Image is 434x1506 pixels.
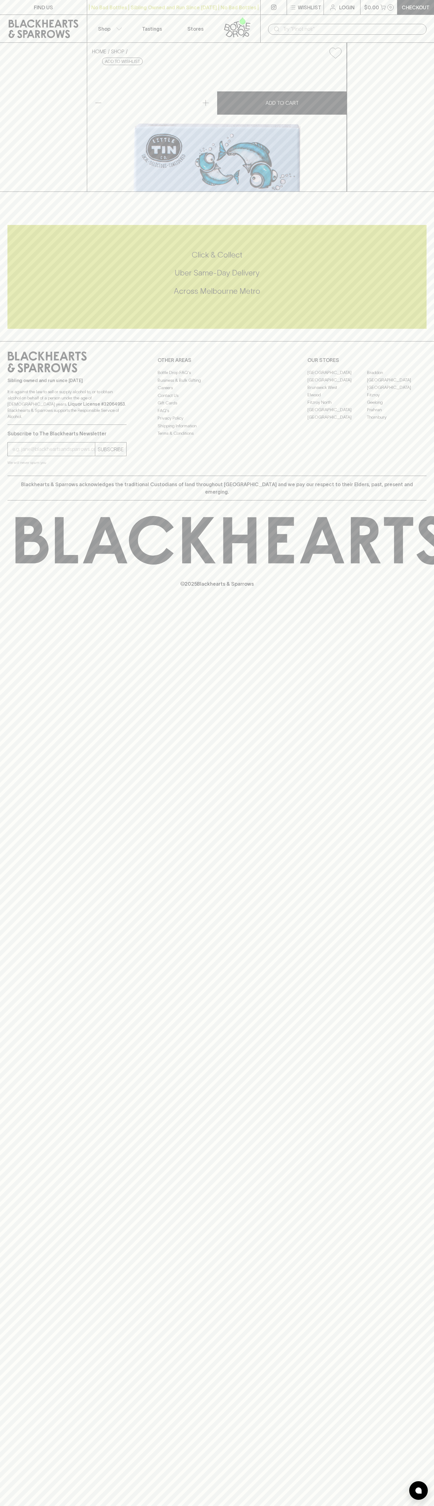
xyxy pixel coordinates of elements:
[95,443,126,456] button: SUBSCRIBE
[307,406,367,413] a: [GEOGRAPHIC_DATA]
[307,356,427,364] p: OUR STORES
[367,391,427,399] a: Fitzroy
[307,376,367,384] a: [GEOGRAPHIC_DATA]
[187,25,204,33] p: Stores
[130,15,174,42] a: Tastings
[367,406,427,413] a: Prahran
[7,250,427,260] h5: Click & Collect
[307,399,367,406] a: Fitzroy North
[158,415,277,422] a: Privacy Policy
[7,268,427,278] h5: Uber Same-Day Delivery
[364,4,379,11] p: $0.00
[367,413,427,421] a: Thornbury
[7,389,127,420] p: It is against the law to sell or supply alcohol to, or to obtain alcohol on behalf of a person un...
[98,25,110,33] p: Shop
[367,384,427,391] a: [GEOGRAPHIC_DATA]
[7,430,127,437] p: Subscribe to The Blackhearts Newsletter
[12,481,422,495] p: Blackhearts & Sparrows acknowledges the traditional Custodians of land throughout [GEOGRAPHIC_DAT...
[298,4,321,11] p: Wishlist
[102,58,143,65] button: Add to wishlist
[158,369,277,376] a: Bottle Drop FAQ's
[389,6,392,9] p: 0
[158,392,277,399] a: Contact Us
[217,91,347,115] button: ADD TO CART
[98,446,124,453] p: SUBSCRIBE
[87,15,131,42] button: Shop
[12,444,95,454] input: e.g. jane@blackheartsandsparrows.com.au
[339,4,355,11] p: Login
[327,45,344,61] button: Add to wishlist
[158,407,277,414] a: FAQ's
[158,399,277,407] a: Gift Cards
[415,1487,422,1494] img: bubble-icon
[158,384,277,392] a: Careers
[307,413,367,421] a: [GEOGRAPHIC_DATA]
[283,24,422,34] input: Try "Pinot noir"
[367,399,427,406] a: Geelong
[158,422,277,429] a: Shipping Information
[174,15,217,42] a: Stores
[87,64,347,192] img: 34270.png
[158,430,277,437] a: Terms & Conditions
[111,49,124,54] a: SHOP
[7,377,127,384] p: Sibling owned and run since [DATE]
[367,369,427,376] a: Braddon
[92,49,106,54] a: HOME
[142,25,162,33] p: Tastings
[402,4,430,11] p: Checkout
[307,384,367,391] a: Brunswick West
[367,376,427,384] a: [GEOGRAPHIC_DATA]
[68,402,125,407] strong: Liquor License #32064953
[7,225,427,329] div: Call to action block
[158,356,277,364] p: OTHER AREAS
[307,391,367,399] a: Elwood
[34,4,53,11] p: FIND US
[307,369,367,376] a: [GEOGRAPHIC_DATA]
[7,460,127,466] p: We will never spam you
[7,286,427,296] h5: Across Melbourne Metro
[266,99,299,107] p: ADD TO CART
[158,376,277,384] a: Business & Bulk Gifting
